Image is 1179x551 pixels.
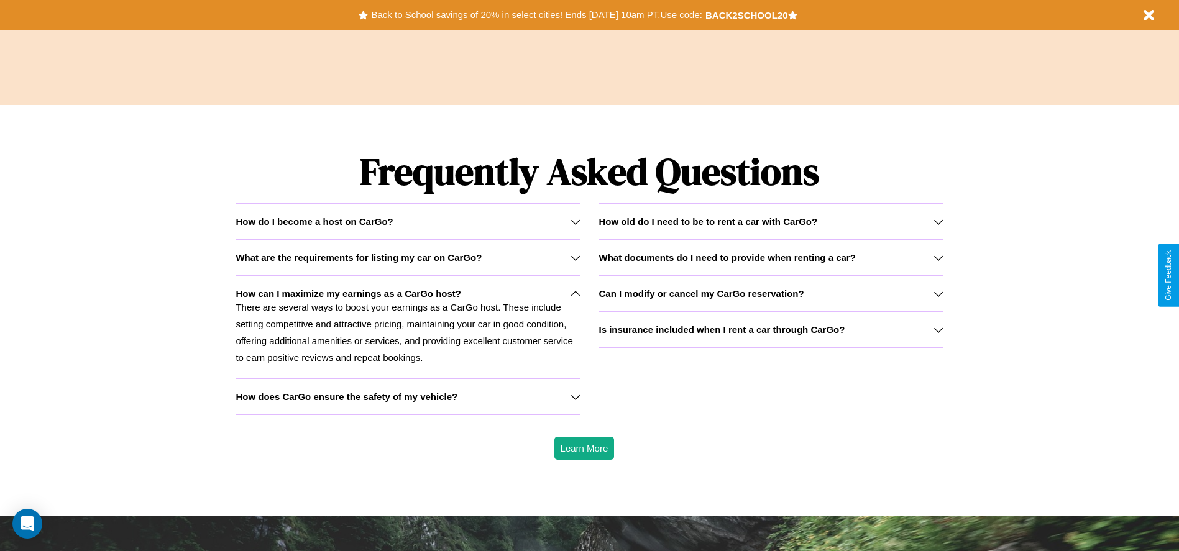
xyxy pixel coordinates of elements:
div: Open Intercom Messenger [12,509,42,539]
button: Learn More [554,437,615,460]
h3: How can I maximize my earnings as a CarGo host? [236,288,461,299]
h3: How do I become a host on CarGo? [236,216,393,227]
h3: How does CarGo ensure the safety of my vehicle? [236,391,457,402]
div: Give Feedback [1164,250,1173,301]
p: There are several ways to boost your earnings as a CarGo host. These include setting competitive ... [236,299,580,366]
h1: Frequently Asked Questions [236,140,943,203]
h3: Can I modify or cancel my CarGo reservation? [599,288,804,299]
h3: What documents do I need to provide when renting a car? [599,252,856,263]
h3: What are the requirements for listing my car on CarGo? [236,252,482,263]
button: Back to School savings of 20% in select cities! Ends [DATE] 10am PT.Use code: [368,6,705,24]
h3: Is insurance included when I rent a car through CarGo? [599,324,845,335]
b: BACK2SCHOOL20 [705,10,788,20]
h3: How old do I need to be to rent a car with CarGo? [599,216,818,227]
